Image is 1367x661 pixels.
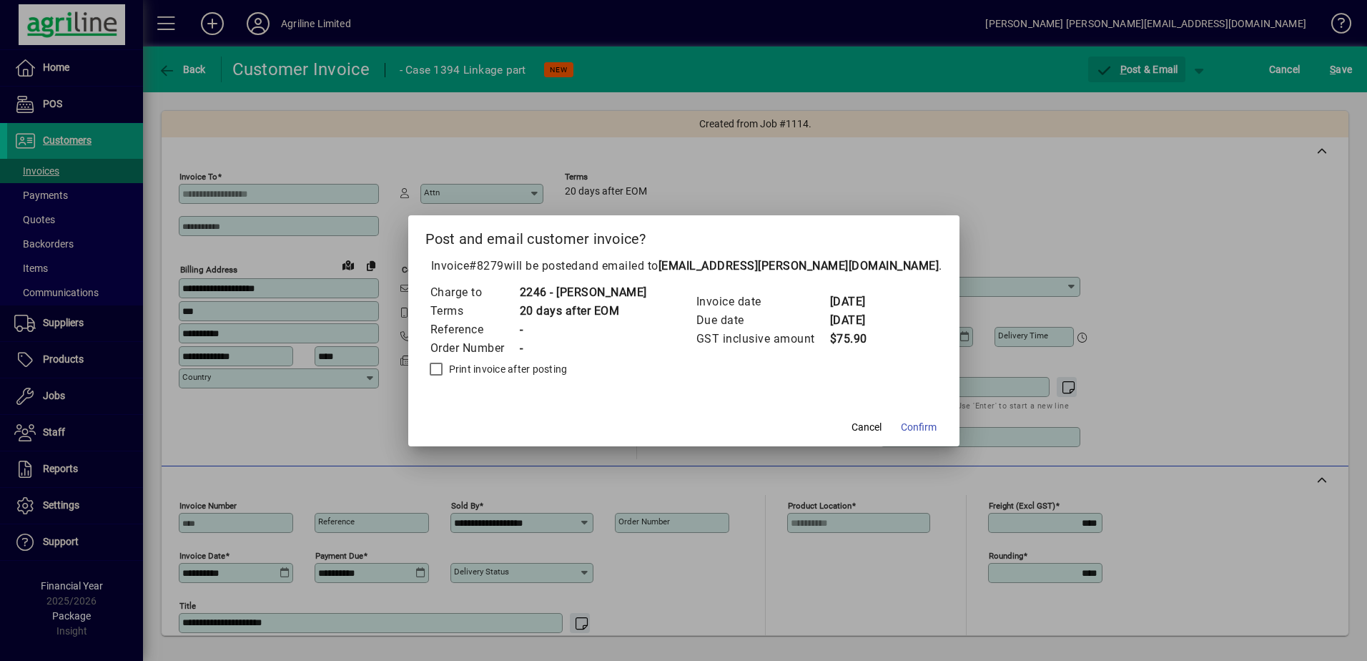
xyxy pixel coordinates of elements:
td: Due date [696,311,829,330]
span: and emailed to [578,259,939,273]
td: $75.90 [829,330,887,348]
td: [DATE] [829,311,887,330]
td: Reference [430,320,519,339]
span: Confirm [901,420,937,435]
td: Order Number [430,339,519,358]
button: Cancel [844,415,889,441]
b: [EMAIL_ADDRESS][PERSON_NAME][DOMAIN_NAME] [658,259,939,273]
td: [DATE] [829,293,887,311]
span: #8279 [469,259,504,273]
button: Confirm [895,415,942,441]
td: 20 days after EOM [519,302,647,320]
td: 2246 - [PERSON_NAME] [519,283,647,302]
span: Cancel [852,420,882,435]
label: Print invoice after posting [446,362,568,376]
td: - [519,339,647,358]
h2: Post and email customer invoice? [408,215,959,257]
td: - [519,320,647,339]
td: Terms [430,302,519,320]
p: Invoice will be posted . [425,258,942,275]
td: Invoice date [696,293,829,311]
td: Charge to [430,283,519,302]
td: GST inclusive amount [696,330,829,348]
